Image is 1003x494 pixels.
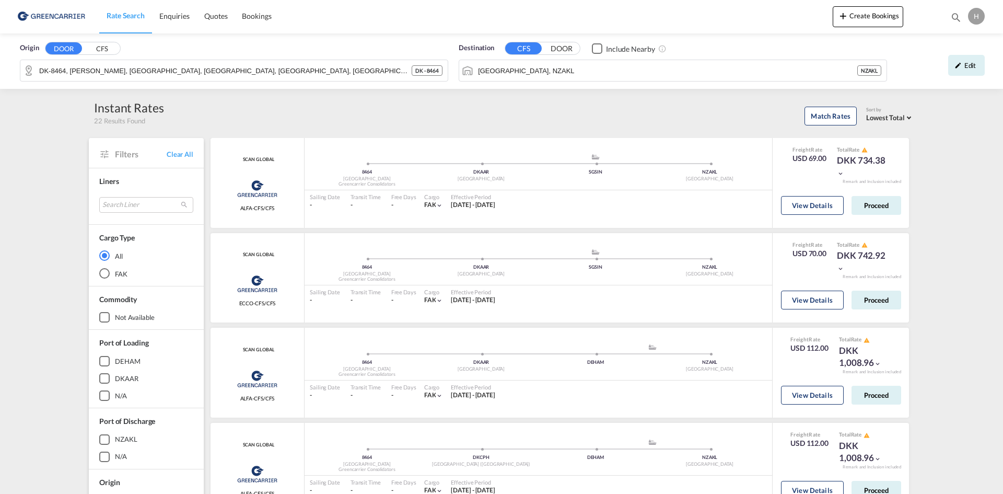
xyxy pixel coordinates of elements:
[240,156,275,163] span: SCAN GLOBAL
[310,461,424,468] div: [GEOGRAPHIC_DATA]
[424,383,444,391] div: Cargo
[835,369,909,375] div: Remark and Inclusion included
[652,359,767,366] div: NZAKL
[310,391,340,400] div: -
[781,291,844,309] button: View Details
[39,63,412,78] input: Search by Door
[99,295,137,304] span: Commodity
[99,452,193,462] md-checkbox: N/A
[351,288,381,296] div: Transit Time
[99,233,135,243] div: Cargo Type
[45,42,82,54] button: DOOR
[646,344,659,350] md-icon: assets/icons/custom/ship-fill.svg
[167,150,193,159] span: Clear All
[424,366,539,373] div: [GEOGRAPHIC_DATA]
[451,296,495,305] div: 01 Jul 2025 - 30 Sep 2025
[20,60,448,81] md-input-container: DK-8464, Galten, Herskind, Hoerslev, Hoever, Låsby, Lillering, Sjelle, Skivholme, Skjoerring, Sko...
[242,12,271,20] span: Bookings
[99,478,120,487] span: Origin
[99,417,155,426] span: Port of Discharge
[424,461,539,468] div: [GEOGRAPHIC_DATA] ([GEOGRAPHIC_DATA])
[790,438,829,449] div: USD 112.00
[451,383,495,391] div: Effective Period
[543,43,580,55] button: DOOR
[115,313,155,322] div: not available
[240,347,275,353] span: SCAN GLOBAL
[592,43,655,54] md-checkbox: Checkbox No Ink
[351,193,381,201] div: Transit Time
[852,196,901,215] button: Proceed
[391,391,393,400] div: -
[240,251,275,258] div: Contract / Rate Agreement / Tariff / Spot Pricing Reference Number: SCAN GLOBAL
[792,241,826,248] div: Freight Rate
[451,486,495,494] span: [DATE] - [DATE]
[310,181,424,188] div: Greencarrier Consolidators
[539,264,653,271] div: SGSIN
[362,169,372,175] span: 8464
[968,8,985,25] div: H
[310,276,424,283] div: Greencarrier Consolidators
[424,176,539,182] div: [GEOGRAPHIC_DATA]
[837,265,844,272] md-icon: icon-chevron-down
[424,201,436,209] span: FAK
[240,442,275,449] div: Contract / Rate Agreement / Tariff / Spot Pricing Reference Number: SCAN GLOBAL
[436,202,443,209] md-icon: icon-chevron-down
[391,201,393,210] div: -
[790,431,829,438] div: Freight Rate
[451,201,495,209] span: [DATE] - [DATE]
[234,271,281,297] img: Greencarrier Consolidators
[99,250,193,261] md-radio-button: All
[451,201,495,210] div: 01 Jul 2025 - 30 Sep 2025
[234,366,281,392] img: Greencarrier Consolidators
[835,464,909,470] div: Remark and Inclusion included
[310,371,424,378] div: Greencarrier Consolidators
[539,454,653,461] div: DEHAM
[459,60,887,81] md-input-container: Auckland, NZAKL
[792,153,826,164] div: USD 69.00
[658,44,667,53] md-icon: Unchecked: Ignores neighbouring ports when fetching rates.Checked : Includes neighbouring ports w...
[837,249,889,274] div: DKK 742.92
[424,271,539,278] div: [GEOGRAPHIC_DATA]
[860,146,868,154] button: icon-alert
[99,434,193,445] md-checkbox: NZAKL
[310,296,340,305] div: -
[310,383,340,391] div: Sailing Date
[362,359,372,365] span: 8464
[652,461,767,468] div: [GEOGRAPHIC_DATA]
[424,288,444,296] div: Cargo
[20,43,39,53] span: Origin
[866,113,905,122] span: Lowest Total
[781,386,844,405] button: View Details
[839,336,891,344] div: Total Rate
[310,201,340,210] div: -
[505,42,542,54] button: CFS
[833,6,903,27] button: icon-plus 400-fgCreate Bookings
[539,359,653,366] div: DEHAM
[115,391,127,400] div: N/A
[351,383,381,391] div: Transit Time
[424,478,444,486] div: Cargo
[310,478,340,486] div: Sailing Date
[424,264,539,271] div: DKAAR
[99,338,149,347] span: Port of Loading
[792,248,826,259] div: USD 70.00
[857,65,882,76] div: NZAKL
[424,296,436,304] span: FAK
[115,357,141,366] div: DEHAM
[790,336,829,343] div: Freight Rate
[459,43,494,53] span: Destination
[424,169,539,176] div: DKAAR
[646,440,659,445] md-icon: assets/icons/custom/ship-fill.svg
[94,116,145,125] span: 22 Results Found
[240,251,275,258] span: SCAN GLOBAL
[837,9,849,22] md-icon: icon-plus 400-fg
[362,454,372,460] span: 8464
[362,264,372,270] span: 8464
[84,43,120,55] button: CFS
[835,274,909,280] div: Remark and Inclusion included
[240,204,275,212] span: ALFA-CFS/CFS
[606,44,655,54] div: Include Nearby
[451,391,495,400] div: 01 Jul 2025 - 30 Sep 2025
[240,395,275,402] span: ALFA-CFS/CFS
[862,336,870,344] button: icon-alert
